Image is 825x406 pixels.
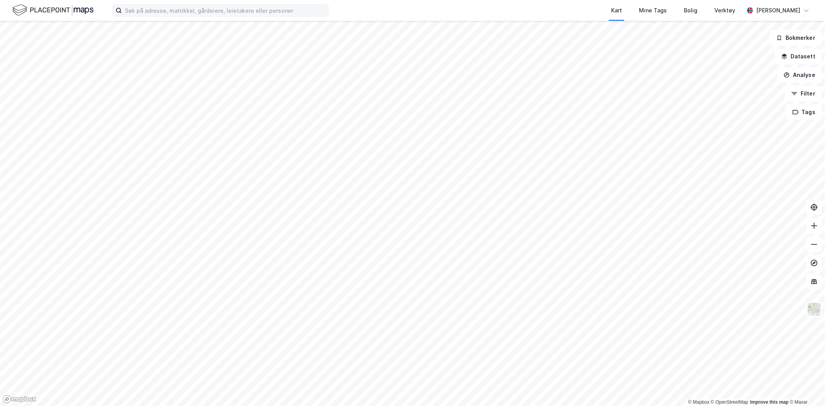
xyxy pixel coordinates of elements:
div: Kart [611,6,622,15]
div: Verktøy [714,6,735,15]
div: Mine Tags [639,6,667,15]
div: Kontrollprogram for chat [786,369,825,406]
input: Søk på adresse, matrikkel, gårdeiere, leietakere eller personer [122,5,328,16]
div: [PERSON_NAME] [756,6,800,15]
img: logo.f888ab2527a4732fd821a326f86c7f29.svg [12,3,94,17]
div: Bolig [684,6,697,15]
iframe: Chat Widget [786,369,825,406]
